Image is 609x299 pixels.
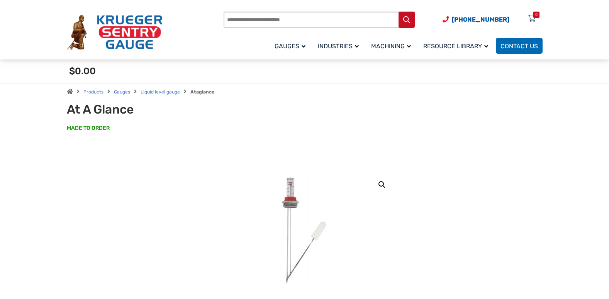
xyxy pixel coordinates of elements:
[443,15,509,24] a: Phone Number (920) 434-8860
[114,89,130,95] a: Gauges
[141,89,180,95] a: Liquid level gauge
[313,37,366,55] a: Industries
[423,42,488,50] span: Resource Library
[318,42,359,50] span: Industries
[496,38,543,54] a: Contact Us
[375,178,389,192] a: View full-screen image gallery
[67,102,257,117] h1: At A Glance
[190,89,214,95] strong: Ataglance
[67,15,163,50] img: Krueger Sentry Gauge
[452,16,509,23] span: [PHONE_NUMBER]
[69,66,96,76] span: $0.00
[366,37,419,55] a: Machining
[500,42,538,50] span: Contact Us
[83,89,103,95] a: Products
[275,42,305,50] span: Gauges
[258,172,351,287] img: At A Glance
[371,42,411,50] span: Machining
[270,37,313,55] a: Gauges
[419,37,496,55] a: Resource Library
[535,12,538,18] div: 0
[67,124,110,132] span: MADE TO ORDER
